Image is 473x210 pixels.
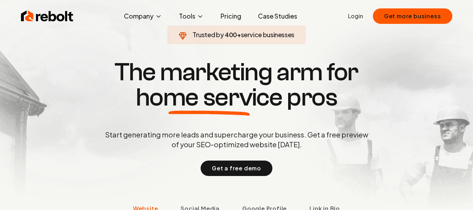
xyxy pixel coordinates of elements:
button: Get a free demo [201,161,272,176]
p: Start generating more leads and supercharge your business. Get a free preview of your SEO-optimiz... [104,130,370,149]
h1: The marketing arm for pros [69,60,405,110]
img: Rebolt Logo [21,9,74,23]
button: Get more business [373,8,452,24]
a: Pricing [215,9,247,23]
span: home service [136,85,283,110]
a: Login [348,12,363,20]
span: Trusted by [193,31,224,39]
button: Tools [173,9,209,23]
span: + [237,31,241,39]
button: Company [118,9,168,23]
span: service businesses [241,31,295,39]
span: 400 [225,30,237,40]
a: Case Studies [252,9,303,23]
